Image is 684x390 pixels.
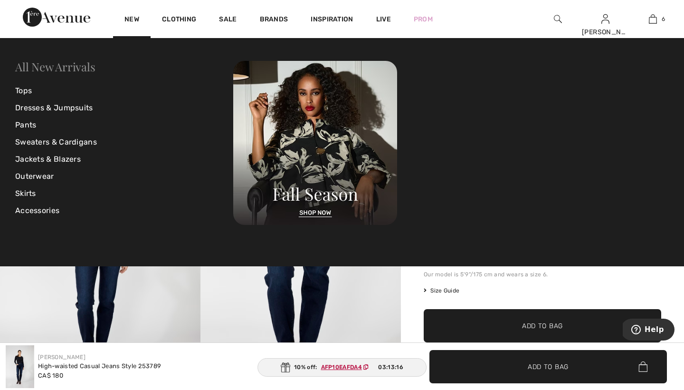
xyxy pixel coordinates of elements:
a: Clothing [162,15,196,25]
img: Bag.svg [638,361,647,372]
a: Pants [15,117,233,134]
img: 1ère Avenue [23,8,90,27]
a: Sign In [601,14,609,23]
img: 250825120107_a8d8ca038cac6.jpg [233,61,397,225]
span: 03:13:16 [378,363,403,371]
button: Add to Bag [424,309,661,342]
span: Add to Bag [522,321,563,331]
ins: AFP10EAFDA4 [321,364,362,370]
span: 6 [662,15,665,23]
span: CA$ 180 [38,372,63,379]
button: Add to Bag [429,350,667,383]
img: search the website [554,13,562,25]
div: High-waisted Casual Jeans Style 253789 [38,361,161,371]
a: Sweaters & Cardigans [15,134,233,151]
a: Live [376,14,391,24]
span: Size Guide [424,286,459,295]
img: My Info [601,13,609,25]
a: Skirts [15,185,233,202]
a: New [124,15,139,25]
span: Inspiration [311,15,353,25]
img: Gift.svg [281,362,290,372]
img: My Bag [649,13,657,25]
img: High-waisted Casual Jeans Style 253789 [6,345,34,388]
a: Tops [15,82,233,99]
iframe: Opens a widget where you can find more information [623,319,674,342]
a: Dresses & Jumpsuits [15,99,233,117]
div: 10% off: [257,358,427,377]
span: Add to Bag [528,361,569,371]
a: Outerwear [15,168,233,185]
div: [PERSON_NAME] [582,27,628,37]
a: Prom [414,14,433,24]
a: Jackets & Blazers [15,151,233,168]
a: Sale [219,15,237,25]
a: All New Arrivals [15,59,95,74]
div: Our model is 5'9"/175 cm and wears a size 6. [424,270,661,279]
a: Accessories [15,202,233,219]
a: 6 [629,13,676,25]
a: Brands [260,15,288,25]
a: [PERSON_NAME] [38,354,85,361]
